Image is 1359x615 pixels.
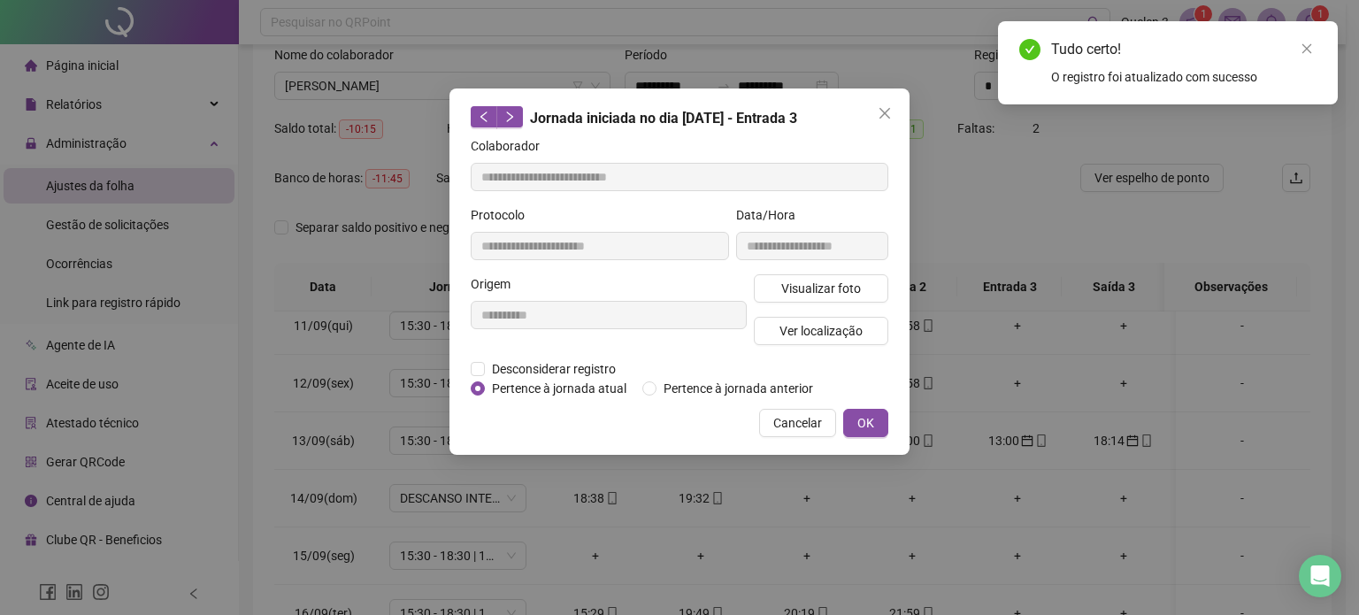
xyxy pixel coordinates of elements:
[656,379,820,398] span: Pertence à jornada anterior
[471,106,888,129] div: Jornada iniciada no dia [DATE] - Entrada 3
[471,205,536,225] label: Protocolo
[736,205,807,225] label: Data/Hora
[843,409,888,437] button: OK
[1301,42,1313,55] span: close
[773,413,822,433] span: Cancelar
[471,136,551,156] label: Colaborador
[779,321,863,341] span: Ver localização
[1051,39,1317,60] div: Tudo certo!
[1299,555,1341,597] div: Open Intercom Messenger
[471,106,497,127] button: left
[471,274,522,294] label: Origem
[754,317,888,345] button: Ver localização
[754,274,888,303] button: Visualizar foto
[857,413,874,433] span: OK
[485,379,633,398] span: Pertence à jornada atual
[759,409,836,437] button: Cancelar
[1019,39,1040,60] span: check-circle
[878,106,892,120] span: close
[496,106,523,127] button: right
[485,359,623,379] span: Desconsiderar registro
[503,111,516,123] span: right
[1051,67,1317,87] div: O registro foi atualizado com sucesso
[781,279,861,298] span: Visualizar foto
[871,99,899,127] button: Close
[478,111,490,123] span: left
[1297,39,1317,58] a: Close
